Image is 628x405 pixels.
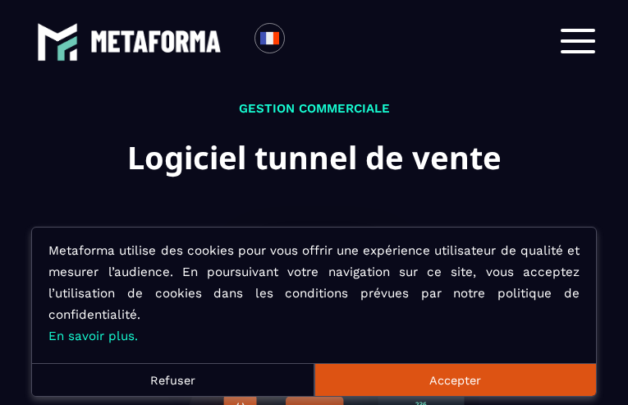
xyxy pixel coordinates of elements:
[127,131,502,183] h1: Logiciel tunnel de vente
[285,23,325,59] div: Search for option
[90,30,222,52] img: logo
[314,363,596,396] button: Accepter
[37,21,78,62] img: logo
[32,363,314,396] button: Refuser
[48,329,138,343] a: En savoir plus.
[127,99,502,119] p: GESTION COMMERCIALE
[259,28,280,48] img: fr
[48,240,580,347] p: Metaforma utilise des cookies pour vous offrir une expérience utilisateur de qualité et mesurer l...
[299,31,311,51] input: Search for option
